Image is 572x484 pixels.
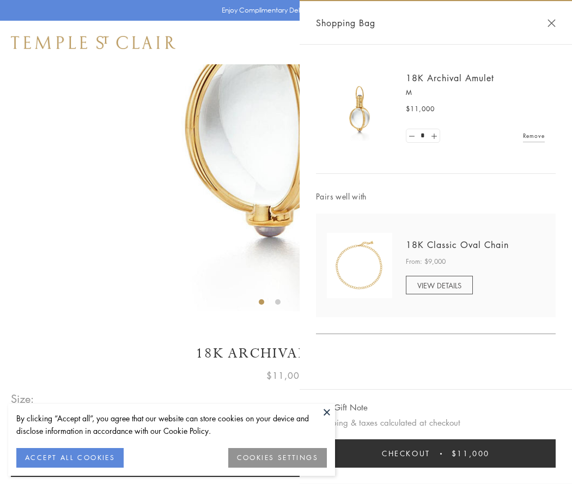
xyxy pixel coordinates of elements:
[406,87,545,98] p: M
[11,344,561,363] h1: 18K Archival Amulet
[523,130,545,142] a: Remove
[428,129,439,143] a: Set quantity to 2
[316,416,556,429] p: Shipping & taxes calculated at checkout
[406,104,435,114] span: $11,000
[382,447,430,459] span: Checkout
[406,276,473,294] a: VIEW DETAILS
[406,239,509,251] a: 18K Classic Oval Chain
[547,19,556,27] button: Close Shopping Bag
[266,368,306,383] span: $11,000
[222,5,345,16] p: Enjoy Complimentary Delivery & Returns
[316,190,556,203] span: Pairs well with
[406,256,446,267] span: From: $9,000
[11,390,35,408] span: Size:
[16,412,327,437] div: By clicking “Accept all”, you agree that our website can store cookies on your device and disclos...
[228,448,327,468] button: COOKIES SETTINGS
[316,439,556,468] button: Checkout $11,000
[11,36,175,49] img: Temple St. Clair
[327,233,392,298] img: N88865-OV18
[327,76,392,142] img: 18K Archival Amulet
[406,129,417,143] a: Set quantity to 0
[406,72,494,84] a: 18K Archival Amulet
[316,16,375,30] span: Shopping Bag
[16,448,124,468] button: ACCEPT ALL COOKIES
[452,447,490,459] span: $11,000
[417,280,461,291] span: VIEW DETAILS
[316,401,368,414] button: Add Gift Note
